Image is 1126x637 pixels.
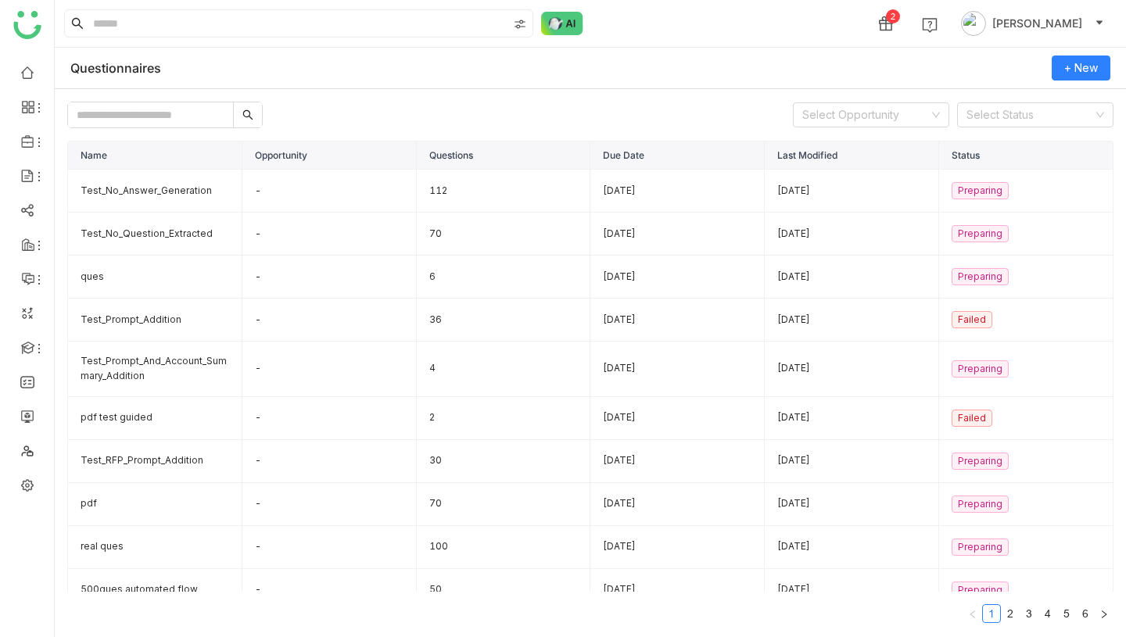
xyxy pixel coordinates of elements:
li: 6 [1076,604,1095,623]
nz-tag: Preparing [952,539,1009,556]
div: [DATE] [777,496,926,511]
a: 1 [983,605,1000,622]
span: + New [1064,59,1098,77]
td: - [242,170,417,213]
button: + New [1052,55,1110,81]
td: Test_Prompt_And_Account_Summary_Addition [68,342,242,397]
td: - [242,299,417,342]
a: 2 [1002,605,1019,622]
div: [DATE] [777,270,926,285]
li: 4 [1038,604,1057,623]
td: 4 [417,342,591,397]
button: Previous Page [963,604,982,623]
td: - [242,440,417,483]
div: Questionnaires [70,60,161,76]
div: [DATE] [777,361,926,376]
div: [DATE] [777,184,926,199]
nz-tag: Preparing [952,268,1009,285]
td: real ques [68,526,242,569]
div: [DATE] [777,227,926,242]
td: 70 [417,213,591,256]
button: [PERSON_NAME] [958,11,1107,36]
td: [DATE] [590,342,765,397]
li: 1 [982,604,1001,623]
th: Status [939,141,1113,170]
li: 5 [1057,604,1076,623]
td: [DATE] [590,256,765,299]
td: - [242,569,417,612]
a: 4 [1039,605,1056,622]
img: logo [13,11,41,39]
th: Questions [417,141,591,170]
th: Name [68,141,242,170]
td: [DATE] [590,569,765,612]
img: ask-buddy-normal.svg [541,12,583,35]
td: 2 [417,397,591,440]
li: 2 [1001,604,1020,623]
th: Opportunity [242,141,417,170]
td: - [242,256,417,299]
th: Due Date [590,141,765,170]
div: 2 [886,9,900,23]
a: 3 [1020,605,1038,622]
td: [DATE] [590,440,765,483]
td: Test_No_Question_Extracted [68,213,242,256]
td: - [242,342,417,397]
td: 36 [417,299,591,342]
span: [PERSON_NAME] [992,15,1082,32]
td: [DATE] [590,170,765,213]
td: ques [68,256,242,299]
td: - [242,483,417,526]
td: - [242,397,417,440]
img: help.svg [922,17,938,33]
td: [DATE] [590,483,765,526]
td: 6 [417,256,591,299]
li: 3 [1020,604,1038,623]
td: Test_No_Answer_Generation [68,170,242,213]
td: [DATE] [590,397,765,440]
td: 70 [417,483,591,526]
td: - [242,213,417,256]
th: Last Modified [765,141,939,170]
td: 30 [417,440,591,483]
img: avatar [961,11,986,36]
td: Test_Prompt_Addition [68,299,242,342]
td: pdf [68,483,242,526]
button: Next Page [1095,604,1113,623]
a: 5 [1058,605,1075,622]
nz-tag: Preparing [952,453,1009,470]
td: 50 [417,569,591,612]
nz-tag: Preparing [952,582,1009,599]
div: [DATE] [777,313,926,327]
nz-tag: Preparing [952,182,1009,199]
nz-tag: Preparing [952,496,1009,513]
nz-tag: Preparing [952,360,1009,378]
td: 100 [417,526,591,569]
nz-tag: Preparing [952,225,1009,242]
td: [DATE] [590,213,765,256]
img: search-type.svg [514,18,526,30]
div: [DATE] [777,453,926,468]
div: [DATE] [777,539,926,554]
td: [DATE] [590,299,765,342]
td: 112 [417,170,591,213]
a: 6 [1077,605,1094,622]
td: Test_RFP_Prompt_Addition [68,440,242,483]
td: pdf test guided [68,397,242,440]
nz-tag: Failed [952,410,992,427]
td: 500ques automated flow [68,569,242,612]
div: [DATE] [777,410,926,425]
div: [DATE] [777,582,926,597]
td: [DATE] [590,526,765,569]
td: - [242,526,417,569]
nz-tag: Failed [952,311,992,328]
